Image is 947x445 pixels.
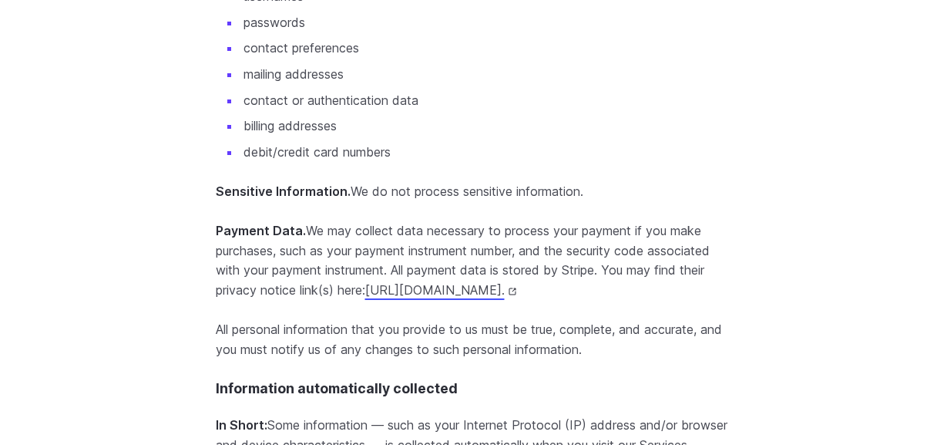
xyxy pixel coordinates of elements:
strong: In Short: [216,417,267,433]
p: All personal information that you provide to us must be true, complete, and accurate, and you mus... [216,320,732,359]
li: contact preferences [240,39,732,59]
strong: Sensitive Information. [216,184,351,199]
li: billing addresses [240,116,732,137]
li: contact or authentication data [240,91,732,111]
strong: Payment Data. [216,223,306,238]
p: We do not process sensitive information. [216,182,732,202]
li: debit/credit card numbers [240,143,732,163]
p: We may collect data necessary to process your payment if you make purchases, such as your payment... [216,221,732,300]
li: mailing addresses [240,65,732,85]
li: passwords [240,13,732,33]
a: Information automatically collected [216,380,458,396]
a: [URL][DOMAIN_NAME]. [365,282,517,298]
